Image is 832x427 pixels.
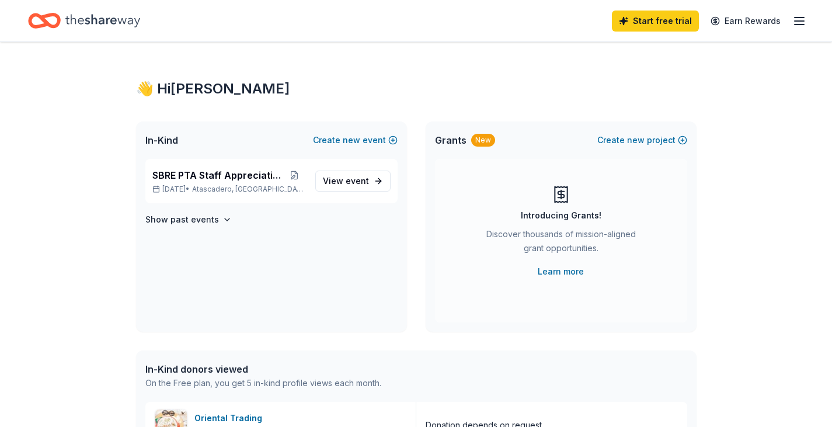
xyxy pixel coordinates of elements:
[145,362,381,376] div: In-Kind donors viewed
[538,265,584,279] a: Learn more
[323,174,369,188] span: View
[471,134,495,147] div: New
[192,185,305,194] span: Atascadero, [GEOGRAPHIC_DATA]
[627,133,645,147] span: new
[597,133,687,147] button: Createnewproject
[435,133,467,147] span: Grants
[145,213,219,227] h4: Show past events
[152,168,283,182] span: SBRE PTA Staff Appreciation
[145,213,232,227] button: Show past events
[145,133,178,147] span: In-Kind
[194,411,267,425] div: Oriental Trading
[343,133,360,147] span: new
[152,185,306,194] p: [DATE] •
[145,376,381,390] div: On the Free plan, you get 5 in-kind profile views each month.
[612,11,699,32] a: Start free trial
[315,171,391,192] a: View event
[704,11,788,32] a: Earn Rewards
[313,133,398,147] button: Createnewevent
[482,227,640,260] div: Discover thousands of mission-aligned grant opportunities.
[346,176,369,186] span: event
[136,79,697,98] div: 👋 Hi [PERSON_NAME]
[521,209,601,223] div: Introducing Grants!
[28,7,140,34] a: Home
